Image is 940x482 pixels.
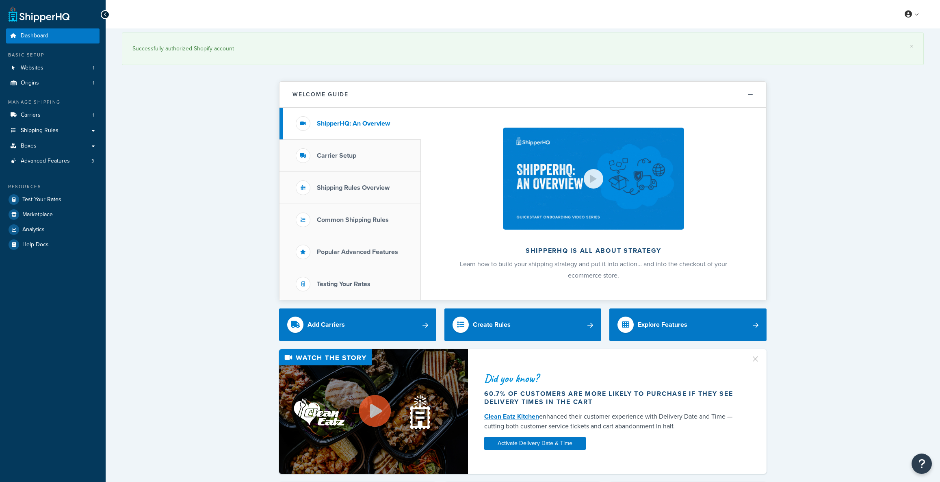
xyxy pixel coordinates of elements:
[21,158,70,165] span: Advanced Features
[442,247,745,254] h2: ShipperHQ is all about strategy
[910,43,913,50] a: ×
[6,183,100,190] div: Resources
[484,373,741,384] div: Did you know?
[317,216,389,224] h3: Common Shipping Rules
[473,319,511,330] div: Create Rules
[317,248,398,256] h3: Popular Advanced Features
[317,280,370,288] h3: Testing Your Rates
[279,82,766,108] button: Welcome Guide
[22,211,53,218] span: Marketplace
[6,154,100,169] li: Advanced Features
[6,76,100,91] li: Origins
[91,158,94,165] span: 3
[317,120,390,127] h3: ShipperHQ: An Overview
[503,128,684,230] img: ShipperHQ is all about strategy
[460,259,727,280] span: Learn how to build your shipping strategy and put it into action… and into the checkout of your e...
[444,308,602,341] a: Create Rules
[21,65,43,72] span: Websites
[22,196,61,203] span: Test Your Rates
[6,99,100,106] div: Manage Shipping
[6,222,100,237] a: Analytics
[6,192,100,207] a: Test Your Rates
[132,43,913,54] div: Successfully authorized Shopify account
[317,184,390,191] h3: Shipping Rules Overview
[21,33,48,39] span: Dashboard
[6,76,100,91] a: Origins1
[6,123,100,138] a: Shipping Rules
[6,139,100,154] a: Boxes
[6,108,100,123] a: Carriers1
[93,65,94,72] span: 1
[21,112,41,119] span: Carriers
[308,319,345,330] div: Add Carriers
[6,108,100,123] li: Carriers
[609,308,767,341] a: Explore Features
[484,437,586,450] a: Activate Delivery Date & Time
[912,454,932,474] button: Open Resource Center
[6,154,100,169] a: Advanced Features3
[292,91,349,98] h2: Welcome Guide
[484,412,539,421] a: Clean Eatz Kitchen
[6,52,100,59] div: Basic Setup
[279,349,468,474] img: Video thumbnail
[317,152,356,159] h3: Carrier Setup
[6,28,100,43] a: Dashboard
[6,237,100,252] a: Help Docs
[21,143,37,150] span: Boxes
[22,226,45,233] span: Analytics
[21,127,58,134] span: Shipping Rules
[6,61,100,76] a: Websites1
[21,80,39,87] span: Origins
[93,80,94,87] span: 1
[6,61,100,76] li: Websites
[484,412,741,431] div: enhanced their customer experience with Delivery Date and Time — cutting both customer service ti...
[638,319,687,330] div: Explore Features
[6,207,100,222] a: Marketplace
[484,390,741,406] div: 60.7% of customers are more likely to purchase if they see delivery times in the cart
[93,112,94,119] span: 1
[22,241,49,248] span: Help Docs
[279,308,436,341] a: Add Carriers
